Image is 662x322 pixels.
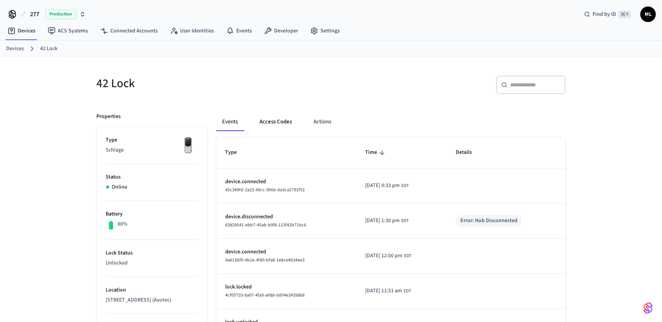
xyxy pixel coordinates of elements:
[226,292,305,298] span: 4cf05733-8a07-4fa9-a088-dd04e2439868
[401,217,409,224] span: EDT
[106,249,198,257] p: Lock Status
[365,182,400,190] span: [DATE] 8:33 pm
[106,259,198,267] p: Unlocked
[641,7,655,21] span: ML
[226,147,247,158] span: Type
[164,24,220,38] a: User Identities
[404,288,411,295] span: EDT
[460,217,517,225] div: Error: Hub Disconnected
[97,113,121,121] p: Properties
[365,252,403,260] span: [DATE] 12:00 pm
[226,187,305,193] span: 45c349fd-2a22-49cc-900e-da3ca2791f53
[220,24,258,38] a: Events
[304,24,346,38] a: Settings
[106,296,198,304] p: [STREET_ADDRESS] (Aeotec)
[643,302,653,314] img: SeamLogoGradient.69752ec5.svg
[216,113,244,131] button: Events
[365,217,400,225] span: [DATE] 1:30 pm
[226,222,307,228] span: 63829541-ebb7-45ab-b9f8-113f42b71bc6
[365,217,409,225] div: America/New_York
[112,183,128,191] p: Online
[640,7,656,22] button: ML
[216,113,566,131] div: ant example
[2,24,42,38] a: Devices
[226,178,347,186] p: device.connected
[578,7,637,21] div: Find by ID⌘ K
[226,248,347,256] p: device.connected
[365,287,411,295] div: America/New_York
[365,147,387,158] span: Time
[106,173,198,181] p: Status
[97,76,327,91] h5: 42 Lock
[40,45,57,53] a: 42 Lock
[179,136,198,155] img: Yale Assure Touchscreen Wifi Smart Lock, Satin Nickel, Front
[6,45,24,53] a: Devices
[226,257,305,263] span: 0a613bf0-4b1e-4f80-bfa6-1e8ce4b34ee3
[30,10,39,19] span: 277
[618,10,631,18] span: ⌘ K
[456,147,482,158] span: Details
[106,136,198,144] p: Type
[106,210,198,218] p: Battery
[258,24,304,38] a: Developer
[106,146,198,154] p: Schlage
[308,113,338,131] button: Actions
[401,182,409,189] span: EDT
[254,113,298,131] button: Access Codes
[226,213,347,221] p: device.disconnected
[106,286,198,294] p: Location
[365,252,411,260] div: America/New_York
[42,24,94,38] a: ACS Systems
[94,24,164,38] a: Connected Accounts
[593,10,616,18] span: Find by ID
[365,182,409,190] div: America/New_York
[45,9,76,19] span: Production
[365,287,402,295] span: [DATE] 11:51 am
[226,283,347,291] p: lock.locked
[404,253,411,260] span: EDT
[118,220,128,228] p: 88%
